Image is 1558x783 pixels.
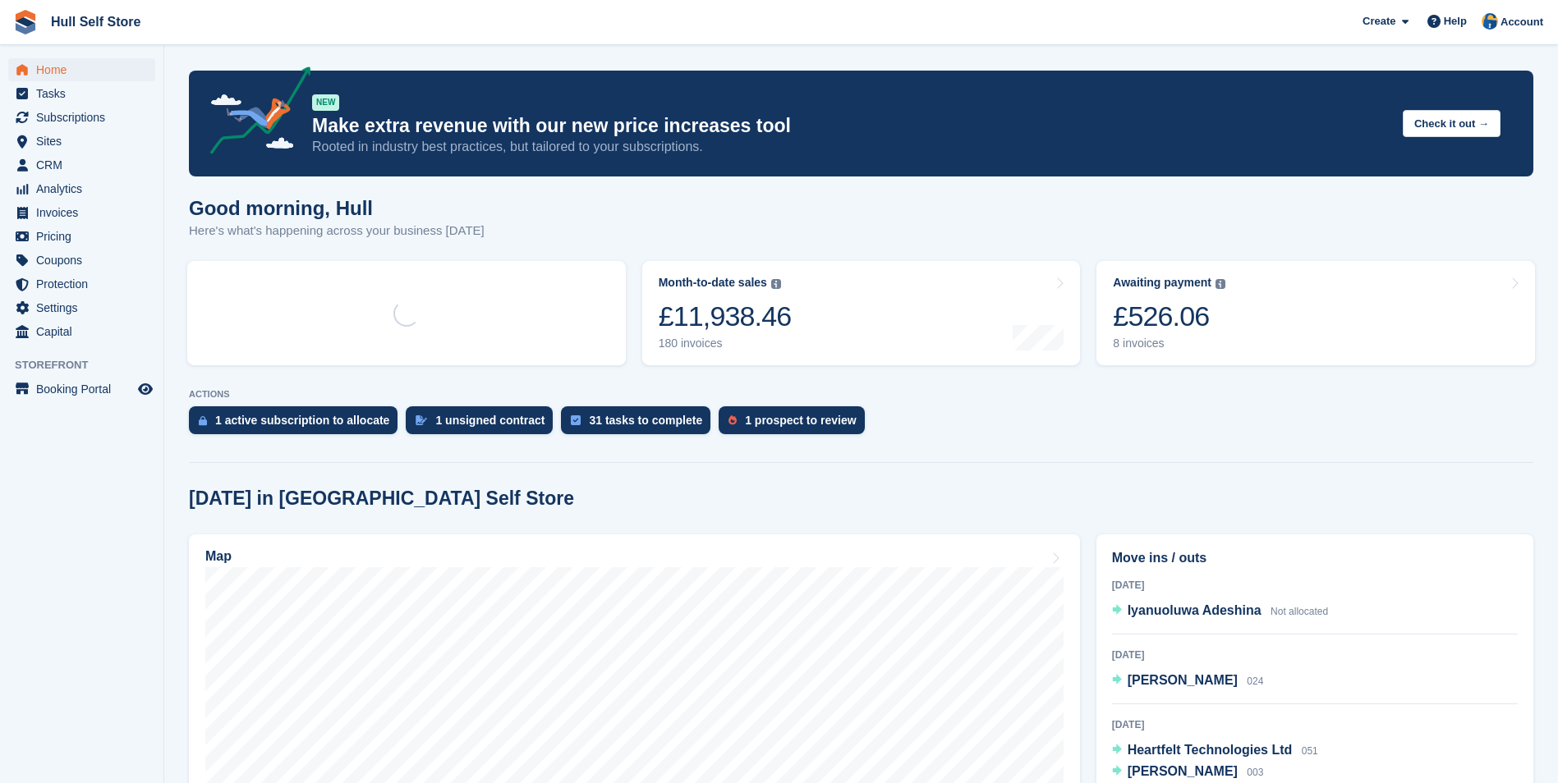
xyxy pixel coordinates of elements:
a: 1 prospect to review [719,406,872,442]
div: 180 invoices [659,337,792,350]
span: Booking Portal [36,378,135,401]
span: Subscriptions [36,106,135,129]
span: Create [1363,13,1395,30]
span: Capital [36,320,135,343]
div: 1 active subscription to allocate [215,414,389,427]
span: Protection [36,272,135,295]
span: Coupons [36,249,135,272]
a: menu [8,58,155,81]
span: 024 [1247,675,1263,687]
img: price-adjustments-announcement-icon-8257ccfd72463d97f412b2fc003d46551f7dbcb40ab6d574587a9cd5c0d94... [196,66,311,160]
h2: Move ins / outs [1112,548,1518,568]
div: Awaiting payment [1113,276,1211,290]
a: menu [8,249,155,272]
a: Preview store [136,379,155,399]
div: [DATE] [1112,648,1518,662]
img: icon-info-grey-7440780725fd019a000dd9b08b2336e03edf1995a4989e88bcd33f0948082b44.svg [771,279,781,289]
button: Check it out → [1403,110,1501,137]
a: [PERSON_NAME] 003 [1112,762,1264,783]
h1: Good morning, Hull [189,197,485,219]
div: Month-to-date sales [659,276,767,290]
img: active_subscription_to_allocate_icon-d502201f5373d7db506a760aba3b589e785aa758c864c3986d89f69b8ff3... [199,415,207,426]
span: 051 [1302,745,1318,757]
span: Tasks [36,82,135,105]
span: Analytics [36,177,135,200]
div: 1 prospect to review [745,414,856,427]
span: Settings [36,296,135,319]
a: 1 unsigned contract [406,406,561,442]
a: menu [8,106,155,129]
a: Awaiting payment £526.06 8 invoices [1096,261,1535,365]
a: Iyanuoluwa Adeshina Not allocated [1112,601,1329,622]
h2: Map [205,549,232,564]
span: Home [36,58,135,81]
span: [PERSON_NAME] [1128,764,1238,778]
h2: [DATE] in [GEOGRAPHIC_DATA] Self Store [189,488,574,510]
span: Invoices [36,201,135,224]
span: Storefront [15,357,163,373]
div: £526.06 [1113,300,1225,333]
a: 1 active subscription to allocate [189,406,406,442]
a: menu [8,201,155,224]
span: Heartfelt Technologies Ltd [1128,743,1293,757]
span: [PERSON_NAME] [1128,673,1238,687]
a: menu [8,320,155,343]
span: Not allocated [1271,606,1328,617]
span: Pricing [36,225,135,248]
a: menu [8,130,155,153]
div: [DATE] [1112,578,1518,593]
div: 8 invoices [1113,337,1225,350]
a: menu [8,272,155,295]
a: menu [8,296,155,319]
a: menu [8,82,155,105]
div: [DATE] [1112,717,1518,732]
p: Here's what's happening across your business [DATE] [189,222,485,240]
p: Make extra revenue with our new price increases tool [312,114,1390,138]
span: CRM [36,153,135,176]
img: icon-info-grey-7440780725fd019a000dd9b08b2336e03edf1995a4989e88bcd33f0948082b44.svg [1216,279,1225,289]
a: Month-to-date sales £11,938.46 180 invoices [642,261,1081,365]
a: menu [8,378,155,401]
a: Heartfelt Technologies Ltd 051 [1112,740,1318,762]
img: Hull Self Store [1482,13,1498,30]
img: stora-icon-8386f47178a22dfd0bd8f6a31ec36ba5ce8667c1dd55bd0f319d3a0aa187defe.svg [13,10,38,34]
span: Iyanuoluwa Adeshina [1128,603,1262,617]
a: [PERSON_NAME] 024 [1112,671,1264,692]
a: menu [8,177,155,200]
a: 31 tasks to complete [561,406,719,442]
span: Help [1444,13,1467,30]
span: Account [1501,14,1543,30]
a: menu [8,153,155,176]
img: contract_signature_icon-13c848040528278c33f63329250d36e43548de30e8caae1d1a13099fd9432cc5.svg [416,415,427,425]
a: Hull Self Store [44,8,147,35]
p: ACTIONS [189,389,1533,400]
img: task-75834270c22a3079a89374b754ae025e5fb1db73e45f91037f5363f120a921f8.svg [571,415,581,425]
div: 31 tasks to complete [589,414,702,427]
a: menu [8,225,155,248]
div: £11,938.46 [659,300,792,333]
div: NEW [312,94,339,111]
p: Rooted in industry best practices, but tailored to your subscriptions. [312,138,1390,156]
img: prospect-51fa495bee0391a8d652442698ab0144808aea92771e9ea1ae160a38d050c398.svg [728,415,737,425]
span: Sites [36,130,135,153]
span: 003 [1247,767,1263,778]
div: 1 unsigned contract [435,414,545,427]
